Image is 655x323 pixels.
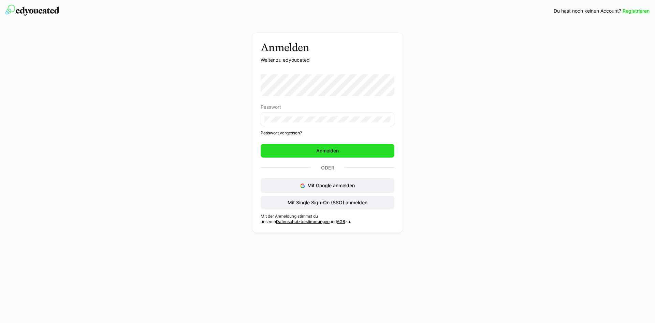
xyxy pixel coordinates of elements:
button: Mit Google anmelden [261,178,394,193]
a: Registrieren [623,8,650,14]
span: Mit Google anmelden [307,182,355,188]
p: Mit der Anmeldung stimmst du unseren und zu. [261,214,394,224]
a: Passwort vergessen? [261,130,394,136]
span: Mit Single Sign-On (SSO) anmelden [287,199,368,206]
button: Mit Single Sign-On (SSO) anmelden [261,196,394,209]
a: AGB [337,219,345,224]
button: Anmelden [261,144,394,158]
span: Du hast noch keinen Account? [554,8,621,14]
img: edyoucated [5,5,59,16]
span: Passwort [261,104,281,110]
a: Datenschutzbestimmungen [276,219,330,224]
p: Weiter zu edyoucated [261,57,394,63]
p: Oder [311,163,344,173]
span: Anmelden [315,147,340,154]
h3: Anmelden [261,41,394,54]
